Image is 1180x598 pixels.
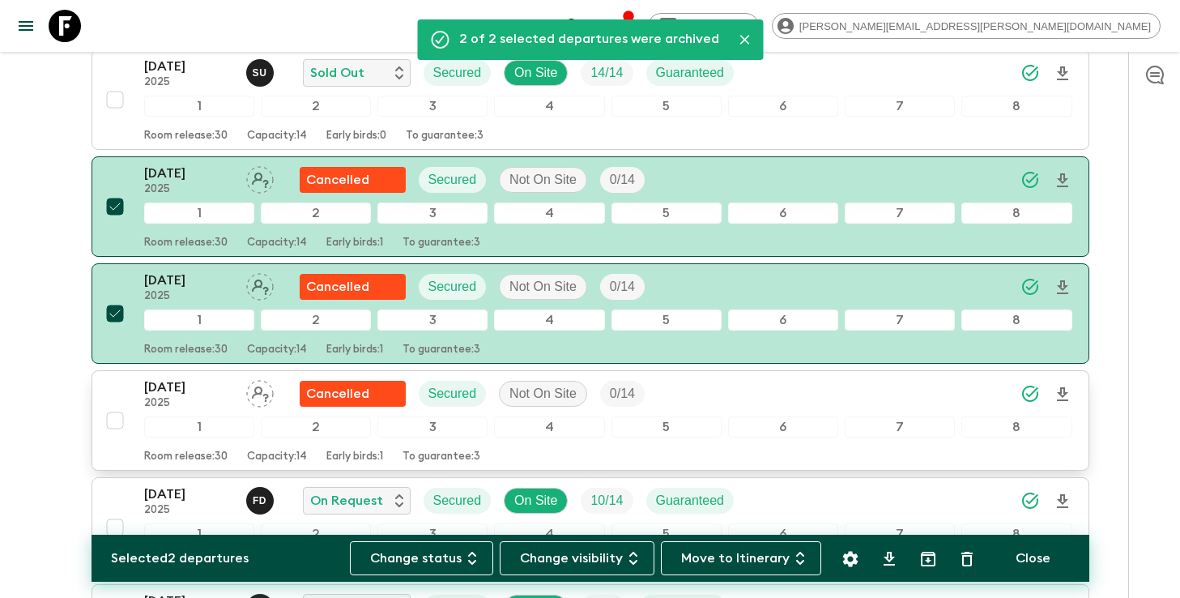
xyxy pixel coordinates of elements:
[610,277,635,297] p: 0 / 14
[961,96,1071,117] div: 8
[1053,385,1072,404] svg: Download Onboarding
[428,277,477,297] p: Secured
[144,523,254,545] div: 1
[1053,492,1072,511] svg: Download Onboarding
[648,13,759,39] a: Give feedback
[144,485,233,504] p: [DATE]
[509,277,577,297] p: Not On Site
[961,310,1071,331] div: 8
[144,344,228,357] p: Room release: 30
[300,167,406,193] div: Flash Pack cancellation
[144,130,228,143] p: Room release: 30
[590,491,623,510] p: 10 / 14
[494,310,604,331] div: 4
[144,504,233,517] p: 2025
[504,60,568,86] div: On Site
[509,170,577,190] p: Not On Site
[377,310,488,331] div: 3
[494,203,604,224] div: 4
[873,543,905,575] button: Download CSV
[845,96,955,117] div: 7
[144,164,233,183] p: [DATE]
[92,370,1089,471] button: [DATE]2025Assign pack leaderFlash Pack cancellationSecuredNot On SiteTrip Fill12345678Room releas...
[300,381,406,407] div: Flash Pack cancellation
[1020,170,1040,190] svg: Synced Successfully
[246,385,274,398] span: Assign pack leader
[326,344,383,357] p: Early birds: 1
[514,63,557,83] p: On Site
[590,63,623,83] p: 14 / 14
[306,277,369,297] p: Cancelled
[144,203,254,224] div: 1
[306,170,369,190] p: Cancelled
[581,60,633,86] div: Trip Fill
[961,523,1071,545] div: 8
[499,274,587,300] div: Not On Site
[428,170,477,190] p: Secured
[428,384,477,404] p: Secured
[377,203,488,224] div: 3
[403,451,480,463] p: To guarantee: 3
[834,543,867,575] button: Settings
[92,156,1089,257] button: [DATE]2025Assign pack leaderFlash Pack cancellationSecuredNot On SiteTrip Fill12345678Room releas...
[144,76,233,89] p: 2025
[247,451,307,463] p: Capacity: 14
[600,381,645,407] div: Trip Fill
[581,488,633,514] div: Trip Fill
[845,416,955,438] div: 7
[1020,63,1040,83] svg: Synced Successfully
[247,237,307,250] p: Capacity: 14
[144,378,233,397] p: [DATE]
[403,237,480,250] p: To guarantee: 3
[996,541,1070,575] button: Close
[310,63,364,83] p: Sold Out
[600,274,645,300] div: Trip Fill
[494,416,604,438] div: 4
[499,167,587,193] div: Not On Site
[144,57,233,76] p: [DATE]
[433,491,482,510] p: Secured
[728,203,838,224] div: 6
[845,310,955,331] div: 7
[246,59,277,87] button: SU
[951,543,983,575] button: Delete
[419,167,487,193] div: Secured
[611,96,722,117] div: 5
[326,451,383,463] p: Early birds: 1
[310,491,383,510] p: On Request
[144,397,233,410] p: 2025
[246,278,274,291] span: Assign pack leader
[611,416,722,438] div: 5
[261,416,371,438] div: 2
[728,523,838,545] div: 6
[1020,384,1040,404] svg: Synced Successfully
[790,20,1160,32] span: [PERSON_NAME][EMAIL_ADDRESS][PERSON_NAME][DOMAIN_NAME]
[656,491,725,510] p: Guaranteed
[728,416,838,438] div: 6
[261,203,371,224] div: 2
[424,60,492,86] div: Secured
[557,10,590,42] button: search adventures
[611,310,722,331] div: 5
[845,203,955,224] div: 7
[246,171,274,184] span: Assign pack leader
[326,130,386,143] p: Early birds: 0
[406,130,484,143] p: To guarantee: 3
[728,96,838,117] div: 6
[253,66,267,79] p: S U
[961,416,1071,438] div: 8
[610,384,635,404] p: 0 / 14
[656,63,725,83] p: Guaranteed
[500,541,654,575] button: Change visibility
[772,13,1161,39] div: [PERSON_NAME][EMAIL_ADDRESS][PERSON_NAME][DOMAIN_NAME]
[1053,64,1072,83] svg: Download Onboarding
[610,170,635,190] p: 0 / 14
[1020,491,1040,510] svg: Synced Successfully
[92,263,1089,364] button: [DATE]2025Assign pack leaderFlash Pack cancellationSecuredNot On SiteTrip Fill12345678Room releas...
[144,237,228,250] p: Room release: 30
[912,543,944,575] button: Archive (Completed, Cancelled or Unsynced Departures only)
[1020,277,1040,297] svg: Synced Successfully
[144,290,233,303] p: 2025
[459,24,719,55] div: 2 of 2 selected departures were archived
[419,381,487,407] div: Secured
